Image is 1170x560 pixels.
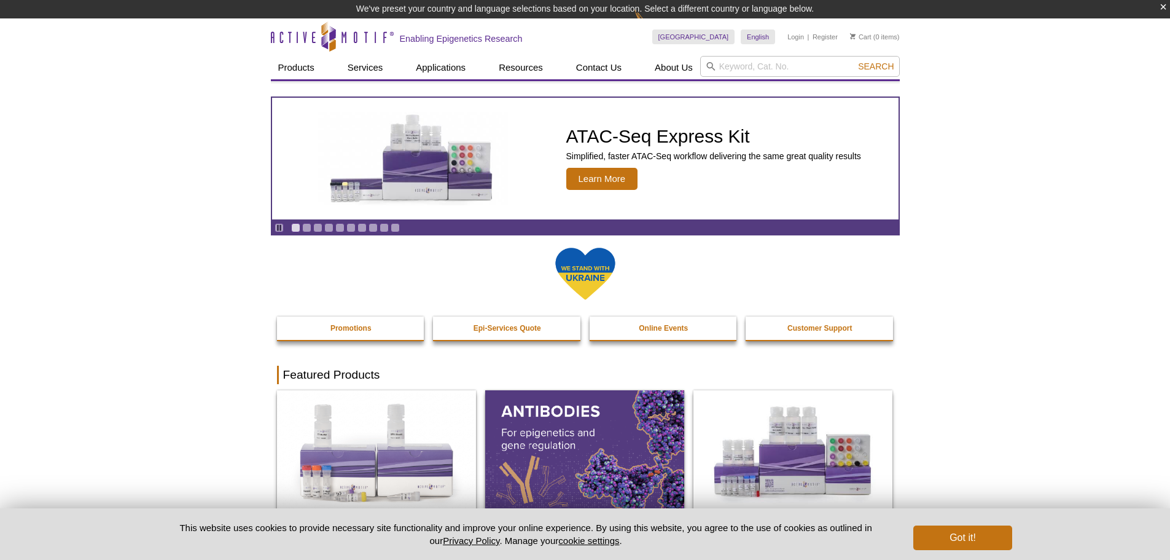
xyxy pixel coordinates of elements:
[443,535,499,546] a: Privacy Policy
[340,56,391,79] a: Services
[913,526,1012,550] button: Got it!
[400,33,523,44] h2: Enabling Epigenetics Research
[474,324,541,333] strong: Epi-Services Quote
[335,223,345,232] a: Go to slide 5
[277,317,426,340] a: Promotions
[391,223,400,232] a: Go to slide 10
[700,56,900,77] input: Keyword, Cat. No.
[291,223,300,232] a: Go to slide 1
[313,223,322,232] a: Go to slide 3
[652,30,735,44] a: [GEOGRAPHIC_DATA]
[850,30,900,44] li: (0 items)
[858,61,894,71] span: Search
[158,521,894,547] p: This website uses cookies to provide necessary site functionality and improve your online experie...
[346,223,356,232] a: Go to slide 6
[808,30,809,44] li: |
[324,223,333,232] a: Go to slide 4
[485,390,684,511] img: All Antibodies
[302,223,311,232] a: Go to slide 2
[566,127,861,146] h2: ATAC-Seq Express Kit
[311,112,514,205] img: ATAC-Seq Express Kit
[566,168,638,190] span: Learn More
[491,56,550,79] a: Resources
[566,151,861,162] p: Simplified, faster ATAC-Seq workflow delivering the same great quality results
[275,223,284,232] a: Toggle autoplay
[555,246,616,301] img: We Stand With Ukraine
[590,317,738,340] a: Online Events
[647,56,700,79] a: About Us
[741,30,775,44] a: English
[408,56,473,79] a: Applications
[277,390,476,511] img: DNA Library Prep Kit for Illumina
[813,33,838,41] a: Register
[272,98,899,219] article: ATAC-Seq Express Kit
[558,535,619,546] button: cookie settings
[369,223,378,232] a: Go to slide 8
[854,61,897,72] button: Search
[634,9,667,38] img: Change Here
[639,324,688,333] strong: Online Events
[357,223,367,232] a: Go to slide 7
[330,324,372,333] strong: Promotions
[787,33,804,41] a: Login
[693,390,892,511] img: CUT&Tag-IT® Express Assay Kit
[433,317,582,340] a: Epi-Services Quote
[746,317,894,340] a: Customer Support
[569,56,629,79] a: Contact Us
[271,56,322,79] a: Products
[850,33,856,39] img: Your Cart
[787,324,852,333] strong: Customer Support
[380,223,389,232] a: Go to slide 9
[272,98,899,219] a: ATAC-Seq Express Kit ATAC-Seq Express Kit Simplified, faster ATAC-Seq workflow delivering the sam...
[850,33,872,41] a: Cart
[277,366,894,384] h2: Featured Products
